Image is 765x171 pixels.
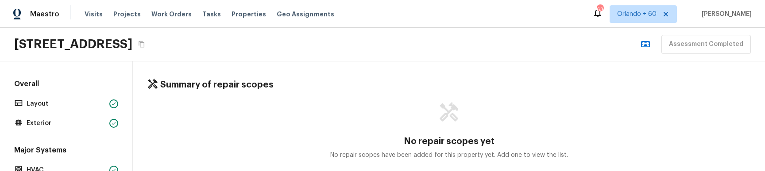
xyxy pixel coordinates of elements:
[113,10,141,19] span: Projects
[232,10,266,19] span: Properties
[12,79,120,91] h5: Overall
[136,38,147,50] button: Copy Address
[14,36,132,52] h2: [STREET_ADDRESS]
[597,5,603,14] div: 633
[202,11,221,17] span: Tasks
[85,10,103,19] span: Visits
[151,10,192,19] span: Work Orders
[27,119,106,128] p: Exterior
[12,145,120,157] h5: Major Systems
[698,10,752,19] span: [PERSON_NAME]
[330,151,568,160] p: No repair scopes have been added for this property yet. Add one to view the list.
[617,10,657,19] span: Orlando + 60
[27,99,106,108] p: Layout
[30,10,59,19] span: Maestro
[404,127,495,147] h4: No repair scopes yet
[277,10,334,19] span: Geo Assignments
[160,79,274,91] h4: Summary of repair scopes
